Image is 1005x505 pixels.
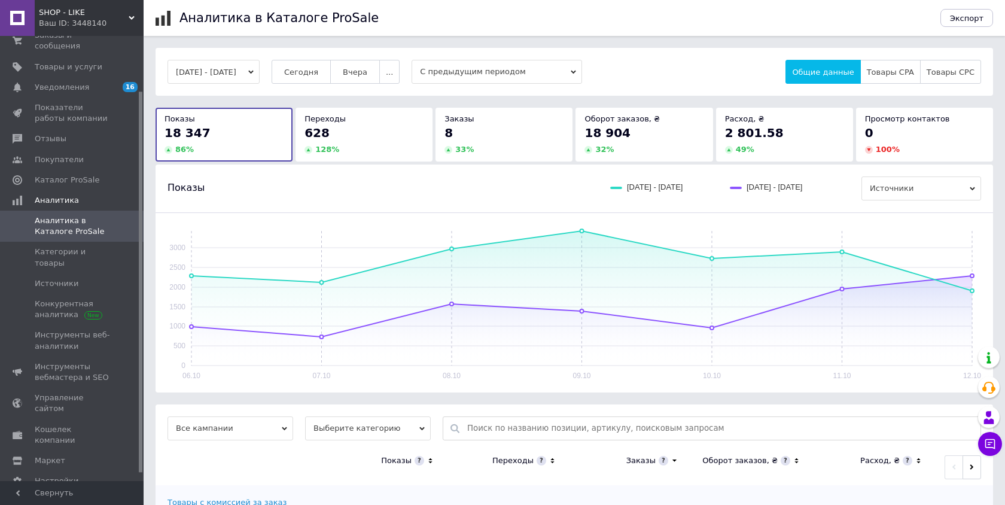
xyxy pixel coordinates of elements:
div: Расход, ₴ [860,455,900,466]
input: Поиск по названию позиции, артикулу, поисковым запросам [467,417,974,440]
span: Источники [35,278,78,289]
span: 49 % [736,145,754,154]
button: Товары CPC [920,60,981,84]
span: Расход, ₴ [725,114,765,123]
span: Управление сайтом [35,393,111,414]
div: Оборот заказов, ₴ [702,455,778,466]
text: 3000 [169,244,185,252]
span: 16 [123,82,138,92]
span: 32 % [595,145,614,154]
div: Переходы [492,455,534,466]
button: Товары CPA [860,60,921,84]
text: 1000 [169,322,185,330]
span: Заказы [444,114,474,123]
span: Категории и товары [35,247,111,268]
span: Выберите категорию [305,416,431,440]
text: 10.10 [703,372,721,380]
span: SHOP - LIKE [39,7,129,18]
text: 12.10 [963,372,981,380]
button: Чат с покупателем [978,432,1002,456]
span: Показы [167,181,205,194]
text: 07.10 [312,372,330,380]
span: Показы [165,114,195,123]
span: Показатели работы компании [35,102,111,124]
span: Экспорт [950,14,983,23]
span: Общие данные [792,68,854,77]
text: 2000 [169,283,185,291]
text: 06.10 [182,372,200,380]
span: 128 % [315,145,339,154]
button: ... [379,60,400,84]
span: 628 [304,126,330,140]
div: Показы [381,455,412,466]
div: Заказы [626,455,656,466]
span: Инструменты вебмастера и SEO [35,361,111,383]
text: 11.10 [833,372,851,380]
button: Общие данные [785,60,860,84]
span: Все кампании [167,416,293,440]
text: 2500 [169,263,185,272]
span: ... [386,68,393,77]
span: С предыдущим периодом [412,60,582,84]
span: 100 % [876,145,900,154]
button: Вчера [330,60,380,84]
span: 0 [865,126,873,140]
span: 86 % [175,145,194,154]
span: Просмотр контактов [865,114,950,123]
h1: Аналитика в Каталоге ProSale [179,11,379,25]
span: Маркет [35,455,65,466]
text: 08.10 [443,372,461,380]
text: 1500 [169,303,185,311]
span: 8 [444,126,453,140]
span: Оборот заказов, ₴ [584,114,660,123]
span: Переходы [304,114,346,123]
div: Ваш ID: 3448140 [39,18,144,29]
span: Источники [861,177,981,200]
span: Отзывы [35,133,66,144]
span: 33 % [455,145,474,154]
span: Товары CPC [927,68,974,77]
span: 2 801.58 [725,126,784,140]
span: Товары CPA [867,68,914,77]
span: Инструменты веб-аналитики [35,330,111,351]
text: 09.10 [572,372,590,380]
span: Аналитика [35,195,79,206]
span: Сегодня [284,68,318,77]
span: Кошелек компании [35,424,111,446]
span: Заказы и сообщения [35,30,111,51]
span: Товары и услуги [35,62,102,72]
span: 18 904 [584,126,631,140]
span: Вчера [343,68,367,77]
span: Настройки [35,476,78,486]
span: Каталог ProSale [35,175,99,185]
span: 18 347 [165,126,211,140]
button: Сегодня [272,60,331,84]
text: 0 [181,361,185,370]
span: Уведомления [35,82,89,93]
button: [DATE] - [DATE] [167,60,260,84]
text: 500 [173,342,185,350]
span: Покупатели [35,154,84,165]
span: Конкурентная аналитика [35,299,111,320]
span: Аналитика в Каталоге ProSale [35,215,111,237]
button: Экспорт [940,9,993,27]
